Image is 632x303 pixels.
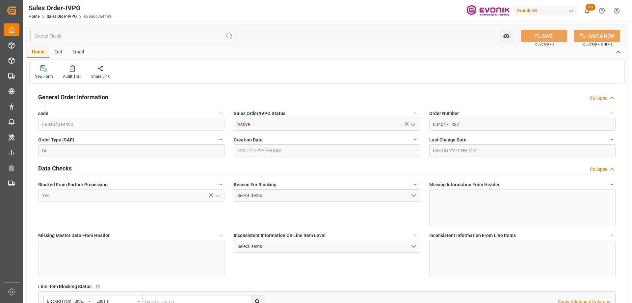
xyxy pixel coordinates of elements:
button: Blocked From Further Processing [216,180,224,189]
a: Sales Order-IVPO [47,14,77,19]
button: Order Type (SAP) [216,135,224,144]
span: Last Change Date [429,136,466,143]
div: Email [67,47,89,58]
span: Sales Order/IVPO Status [234,110,285,117]
span: Missing Information From Header [429,181,500,188]
div: Home [27,47,49,58]
button: SAVE & NEW [574,30,620,42]
span: Inconsistent Information On Line Item Level [234,232,326,239]
button: Missing Master Data From Header [216,231,224,239]
span: Creation Date [234,136,263,143]
span: Missing Master Data From Header [38,232,110,239]
input: MM-DD-YYYY HH:MM [234,144,420,157]
button: Missing Information From Header [607,180,616,189]
div: Edit [49,47,67,58]
input: MM-DD-YYYY HH:MM [429,144,616,157]
span: Inconsistent Information From Line Items [429,232,516,239]
button: Inconsistent Information On Line Item Level [411,231,420,239]
span: Order Number [429,110,459,117]
span: 99+ [586,4,595,11]
button: open menu [500,30,513,42]
div: Audit Trail [63,74,81,79]
span: Reason For Blocking [234,181,276,188]
button: Inconsistent Information From Line Items [607,231,616,239]
span: code [38,110,48,117]
button: SAVE [521,30,567,42]
div: Sales Order-IVPO [29,3,111,13]
button: Creation Date [411,135,420,144]
span: Order Type (SAP) [38,136,74,143]
button: Evonik US [514,4,580,17]
div: Share Link [91,74,110,79]
div: Select Items [237,243,410,250]
button: show 100 new notifications [580,3,594,18]
span: Ctrl/CMD + Shift + S [583,42,612,47]
div: Select Items [237,192,410,199]
button: open menu [212,191,222,201]
button: open menu [234,189,420,202]
button: open menu [408,119,417,130]
button: Reason For Blocking [411,180,420,189]
button: code [216,109,224,117]
input: Search Fields [30,30,235,42]
h2: Data Checks [38,164,72,173]
span: Blocked From Further Processing [38,181,108,188]
div: Collapse [590,166,607,173]
button: Sales Order/IVPO Status [411,109,420,117]
div: Collapse [590,95,607,102]
img: Evonik-brand-mark-Deep-Purple-RGB.jpeg_1700498283.jpeg [466,5,509,16]
button: Last Change Date [607,135,616,144]
button: open menu [234,240,420,253]
a: Home [29,14,39,19]
h2: General Order Information [38,93,108,102]
div: New Form [35,74,53,79]
div: Evonik US [514,6,577,15]
span: Ctrl/CMD + S [535,42,554,47]
button: Help Center [594,3,609,18]
span: Line Item Blocking Status [38,283,92,290]
button: Order Number [607,109,616,117]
